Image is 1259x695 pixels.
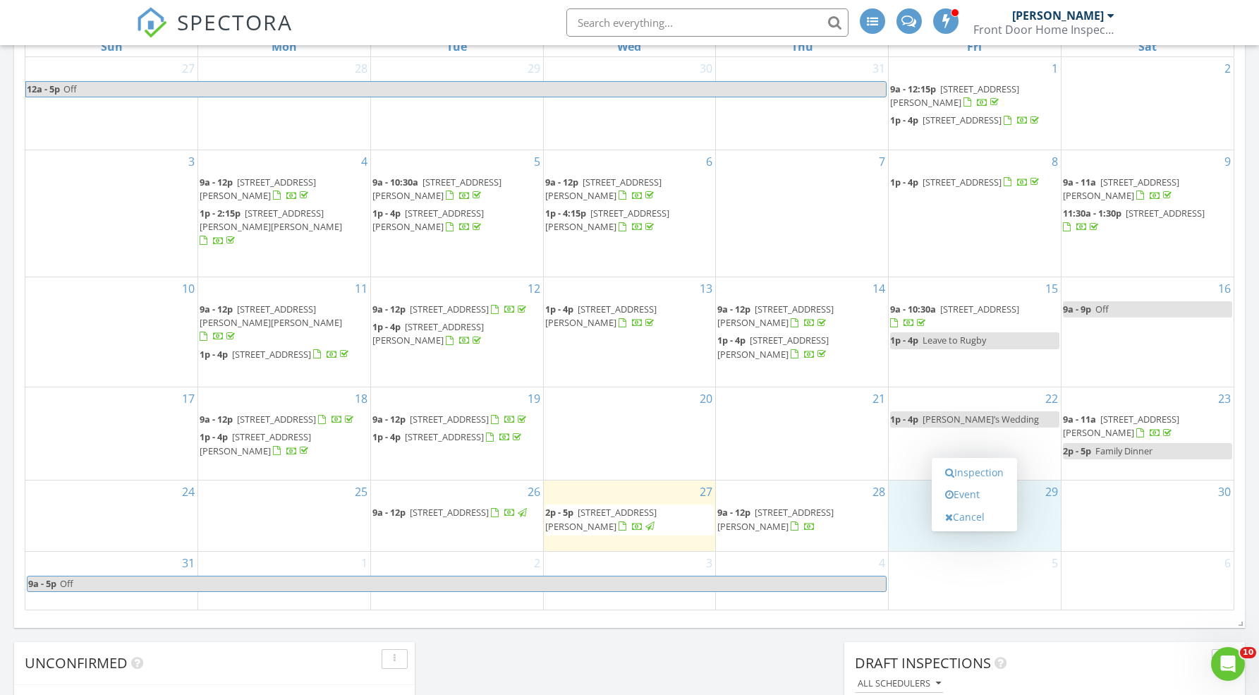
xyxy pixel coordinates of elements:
[372,506,406,519] span: 9a - 12p
[1061,552,1234,610] td: Go to September 6, 2025
[697,277,715,300] a: Go to August 13, 2025
[890,83,1019,109] span: [STREET_ADDRESS][PERSON_NAME]
[372,320,484,346] a: 1p - 4p [STREET_ADDRESS][PERSON_NAME]
[716,150,889,277] td: Go to August 7, 2025
[717,303,834,329] span: [STREET_ADDRESS][PERSON_NAME]
[200,348,228,361] span: 1p - 4p
[372,506,529,519] a: 9a - 12p [STREET_ADDRESS]
[1049,57,1061,80] a: Go to August 1, 2025
[889,277,1062,387] td: Go to August 15, 2025
[1063,413,1096,425] span: 9a - 11a
[890,114,918,126] span: 1p - 4p
[1042,277,1061,300] a: Go to August 15, 2025
[200,413,233,425] span: 9a - 12p
[372,504,542,521] a: 9a - 12p [STREET_ADDRESS]
[1063,174,1232,205] a: 9a - 11a [STREET_ADDRESS][PERSON_NAME]
[372,430,524,443] a: 1p - 4p [STREET_ADDRESS]
[545,207,669,233] a: 1p - 4:15p [STREET_ADDRESS][PERSON_NAME]
[25,653,128,672] span: Unconfirmed
[1061,387,1234,481] td: Go to August 23, 2025
[716,57,889,150] td: Go to July 31, 2025
[1222,150,1234,173] a: Go to August 9, 2025
[370,277,543,387] td: Go to August 12, 2025
[372,207,484,233] span: [STREET_ADDRESS][PERSON_NAME]
[716,481,889,552] td: Go to August 28, 2025
[98,37,126,56] a: Sunday
[923,334,986,346] span: Leave to Rugby
[1061,277,1234,387] td: Go to August 16, 2025
[185,150,197,173] a: Go to August 3, 2025
[372,176,501,202] a: 9a - 10:30a [STREET_ADDRESS][PERSON_NAME]
[25,150,198,277] td: Go to August 3, 2025
[200,207,342,233] span: [STREET_ADDRESS][PERSON_NAME][PERSON_NAME]
[25,387,198,481] td: Go to August 17, 2025
[1215,387,1234,410] a: Go to August 23, 2025
[855,675,944,694] button: All schedulers
[789,37,816,56] a: Thursday
[717,334,829,360] span: [STREET_ADDRESS][PERSON_NAME]
[1063,411,1232,442] a: 9a - 11a [STREET_ADDRESS][PERSON_NAME]
[372,303,529,315] a: 9a - 12p [STREET_ADDRESS]
[358,150,370,173] a: Go to August 4, 2025
[876,552,888,574] a: Go to September 4, 2025
[889,387,1062,481] td: Go to August 22, 2025
[352,57,370,80] a: Go to July 28, 2025
[410,413,489,425] span: [STREET_ADDRESS]
[179,57,197,80] a: Go to July 27, 2025
[370,57,543,150] td: Go to July 29, 2025
[717,506,750,519] span: 9a - 12p
[940,303,1019,315] span: [STREET_ADDRESS]
[938,506,1011,528] a: Cancel
[179,552,197,574] a: Go to August 31, 2025
[200,348,351,361] a: 1p - 4p [STREET_ADDRESS]
[200,430,311,457] a: 1p - 4p [STREET_ADDRESS][PERSON_NAME]
[63,83,77,95] span: Off
[1049,150,1061,173] a: Go to August 8, 2025
[858,679,941,689] div: All schedulers
[716,277,889,387] td: Go to August 14, 2025
[1061,57,1234,150] td: Go to August 2, 2025
[372,176,418,188] span: 9a - 10:30a
[870,57,888,80] a: Go to July 31, 2025
[410,506,489,519] span: [STREET_ADDRESS]
[545,303,657,329] a: 1p - 4p [STREET_ADDRESS][PERSON_NAME]
[870,387,888,410] a: Go to August 21, 2025
[179,481,197,503] a: Go to August 24, 2025
[372,429,542,446] a: 1p - 4p [STREET_ADDRESS]
[923,114,1002,126] span: [STREET_ADDRESS]
[372,430,401,443] span: 1p - 4p
[890,176,918,188] span: 1p - 4p
[697,387,715,410] a: Go to August 20, 2025
[200,176,316,202] a: 9a - 12p [STREET_ADDRESS][PERSON_NAME]
[372,413,529,425] a: 9a - 12p [STREET_ADDRESS]
[25,552,198,610] td: Go to August 31, 2025
[1061,150,1234,277] td: Go to August 9, 2025
[717,303,834,329] a: 9a - 12p [STREET_ADDRESS][PERSON_NAME]
[543,552,716,610] td: Go to September 3, 2025
[200,429,369,459] a: 1p - 4p [STREET_ADDRESS][PERSON_NAME]
[372,174,542,205] a: 9a - 10:30a [STREET_ADDRESS][PERSON_NAME]
[525,277,543,300] a: Go to August 12, 2025
[370,387,543,481] td: Go to August 19, 2025
[870,277,888,300] a: Go to August 14, 2025
[1061,481,1234,552] td: Go to August 30, 2025
[703,150,715,173] a: Go to August 6, 2025
[890,176,1042,188] a: 1p - 4p [STREET_ADDRESS]
[200,207,342,246] a: 1p - 2:15p [STREET_ADDRESS][PERSON_NAME][PERSON_NAME]
[200,207,241,219] span: 1p - 2:15p
[405,430,484,443] span: [STREET_ADDRESS]
[200,303,233,315] span: 9a - 12p
[200,301,369,346] a: 9a - 12p [STREET_ADDRESS][PERSON_NAME][PERSON_NAME]
[973,23,1114,37] div: Front Door Home Inspections
[370,150,543,277] td: Go to August 5, 2025
[889,150,1062,277] td: Go to August 8, 2025
[28,576,57,591] span: 9a - 5p
[410,303,489,315] span: [STREET_ADDRESS]
[1063,207,1121,219] span: 11:30a - 1:30p
[890,83,936,95] span: 9a - 12:15p
[198,552,371,610] td: Go to September 1, 2025
[232,348,311,361] span: [STREET_ADDRESS]
[717,332,887,363] a: 1p - 4p [STREET_ADDRESS][PERSON_NAME]
[198,387,371,481] td: Go to August 18, 2025
[545,176,662,202] span: [STREET_ADDRESS][PERSON_NAME]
